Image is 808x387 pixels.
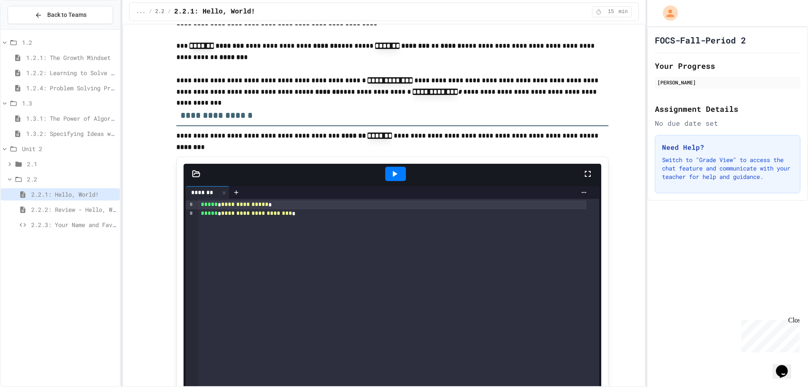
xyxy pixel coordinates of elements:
span: 2.2 [27,175,116,184]
span: 1.3.1: The Power of Algorithms [26,114,116,123]
span: / [168,8,170,15]
span: 2.2.2: Review - Hello, World! [31,205,116,214]
span: 1.3.2: Specifying Ideas with Pseudocode [26,129,116,138]
h2: Your Progress [655,60,800,72]
button: Back to Teams [8,6,113,24]
span: min [619,8,628,15]
div: [PERSON_NAME] [657,78,798,86]
span: ... [136,8,146,15]
span: 1.2.1: The Growth Mindset [26,53,116,62]
h2: Assignment Details [655,103,800,115]
span: Back to Teams [47,11,86,19]
span: 1.3 [22,99,116,108]
p: Switch to "Grade View" to access the chat feature and communicate with your teacher for help and ... [662,156,793,181]
span: 1.2 [22,38,116,47]
span: 2.1 [27,160,116,168]
div: My Account [654,3,680,23]
span: 15 [604,8,618,15]
span: 2.2.3: Your Name and Favorite Movie [31,220,116,229]
span: 1.2.4: Problem Solving Practice [26,84,116,92]
iframe: chat widget [773,353,800,379]
div: Chat with us now!Close [3,3,58,54]
span: 2.2 [155,8,165,15]
h1: FOCS-Fall-Period 2 [655,34,746,46]
div: No due date set [655,118,800,128]
span: Unit 2 [22,144,116,153]
h3: Need Help? [662,142,793,152]
span: / [149,8,152,15]
span: 1.2.2: Learning to Solve Hard Problems [26,68,116,77]
iframe: chat widget [738,317,800,352]
span: 2.2.1: Hello, World! [174,7,255,17]
span: 2.2.1: Hello, World! [31,190,116,199]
